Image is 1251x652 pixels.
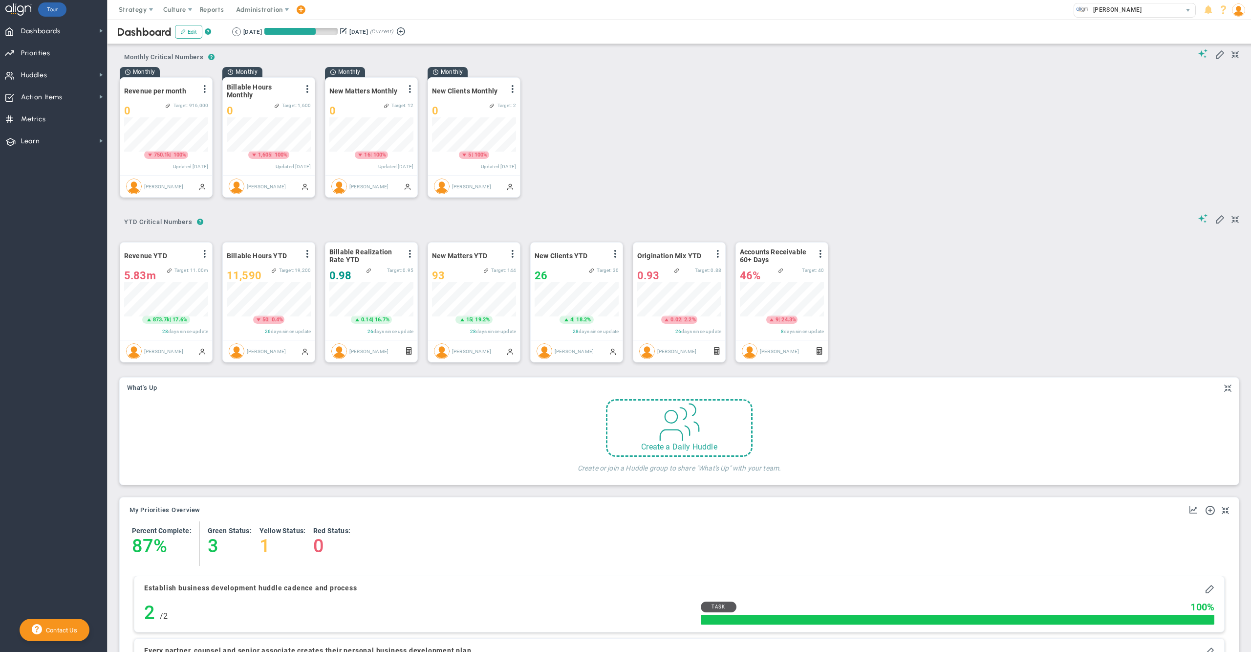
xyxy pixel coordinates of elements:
span: days since update [168,329,208,334]
h4: 87 [132,535,153,557]
span: | [170,152,172,158]
span: days since update [476,329,516,334]
span: YTD Critical Numbers [120,214,197,230]
div: 2 [160,607,168,625]
span: Linked to <span class='icon ico-company-dashboard-feather' style='margin-right: 5px;'></span>Comp... [778,268,783,273]
span: Target: [802,268,817,273]
span: 19,200 [295,268,311,273]
span: 0.14 [361,316,372,324]
span: (Current) [370,27,393,36]
span: 93 [432,270,445,282]
span: Edit My KPIs [1215,49,1225,59]
img: Joseph Aluise [742,343,757,359]
span: 26 [265,329,271,334]
span: New Clients Monthly [432,87,497,95]
span: Billable Realization Rate YTD [329,248,400,264]
span: Linked to <span class='icon ico-company-dashboard-feather' style='margin-right: 5px;'></span>Comp... [484,268,489,273]
span: [PERSON_NAME] [247,184,286,189]
span: 26 [535,270,547,282]
span: Linked to <span class='icon ico-company-dashboard-feather' style='margin-right: 5px;'></span>Comp... [384,103,389,108]
span: days since update [681,329,721,334]
span: Manually Updated [506,182,514,190]
span: Target: [597,268,611,273]
button: YTD Critical Numbers [120,214,197,231]
span: [PERSON_NAME] [144,184,183,189]
h4: Yellow Status: [259,526,305,535]
span: Target: [491,268,506,273]
span: days since update [271,329,311,334]
span: Target: [695,268,710,273]
span: 15 [466,316,472,324]
span: Dashboards [21,21,61,42]
span: 0 [227,105,233,117]
span: Origination Mix YTD [637,252,701,260]
span: 26 [367,329,373,334]
h4: Create or join a Huddle group to share "What's Up" with your team. [578,457,781,472]
span: 0.93 [637,270,660,282]
span: 40 [818,268,824,273]
span: 0 [329,105,336,117]
span: [PERSON_NAME] [1088,3,1142,16]
span: Linked to <span class='icon ico-company-dashboard-feather' style='margin-right: 5px;'></span>Comp... [272,268,277,273]
span: | [268,316,270,323]
span: % [1207,602,1214,612]
span: Revenue per month [124,87,186,95]
span: Updated [DATE] [378,164,413,169]
span: 100% [475,152,488,158]
span: 5,826,079 [124,270,156,282]
img: Joseph Aluise [639,343,655,359]
span: 0.88 [711,268,721,273]
span: Manually Updated [301,182,309,190]
span: [PERSON_NAME] [452,184,491,189]
span: 12 [408,103,413,108]
span: 11,590 [227,270,261,282]
span: Accounts Receivable 60+ Days [740,248,811,264]
span: 30 [613,268,619,273]
span: 144 [507,268,516,273]
img: Joseph Aluise [537,343,552,359]
span: Target: [282,103,297,108]
div: Period Progress: 70% Day 63 of 90 with 27 remaining. [264,28,338,35]
span: Contact Us [42,627,77,634]
span: | [372,316,373,323]
span: | [778,316,780,323]
h4: % [153,535,167,557]
span: 11,000,000 [190,268,208,273]
span: Formula Driven [817,344,822,359]
span: [PERSON_NAME] [247,349,286,354]
h4: Red Status: [313,526,350,535]
span: Billable Hours YTD [227,252,287,260]
span: 17.6% [173,316,187,323]
span: [PERSON_NAME] [657,349,696,354]
span: [PERSON_NAME] [760,349,799,354]
button: My Priorities Overview [129,507,200,515]
span: Target: [387,268,402,273]
span: 16 [364,151,370,159]
span: Target: [391,103,406,108]
span: 0 [124,105,130,117]
span: Manually Updated [506,347,514,355]
span: / [160,611,163,621]
span: Learn [21,131,40,152]
button: Go to previous period [232,27,241,36]
h4: 3 [208,535,252,557]
span: select [1181,3,1195,17]
span: Huddles [21,65,47,86]
span: Linked to <span class='icon ico-company-dashboard-feather' style='margin-right: 5px;'></span>Comp... [275,103,280,108]
span: New Clients YTD [535,252,587,260]
span: Linked to <span class='icon ico-company-dashboard-feather' style='margin-right: 5px;'></span>Comp... [490,103,495,108]
span: 750.1k [154,151,171,159]
h4: 2 [144,602,155,623]
span: 28 [470,329,476,334]
span: 100% [275,152,288,158]
button: Edit [175,25,202,39]
span: Manually Updated [301,347,309,355]
span: [PERSON_NAME] [144,349,183,354]
img: Joseph Aluise [126,343,142,359]
button: What's Up [127,384,157,392]
span: 2.2% [684,316,696,323]
span: Suggestions (AI Feature) [1198,49,1208,58]
span: 8 [781,329,784,334]
img: 33058.Company.photo [1076,3,1088,16]
span: [PERSON_NAME] [452,349,491,354]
